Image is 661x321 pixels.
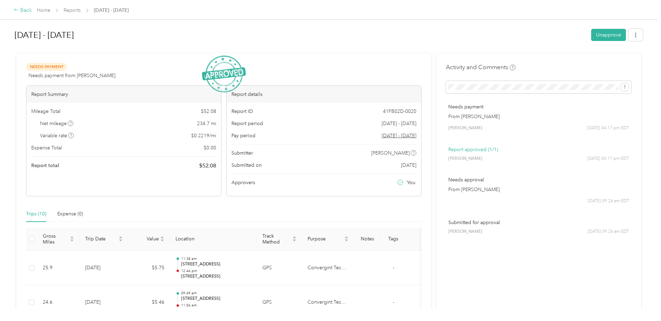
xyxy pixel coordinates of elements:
[302,285,354,320] td: Convergint Technologies
[591,29,626,41] button: Unapprove
[292,238,296,242] span: caret-down
[128,251,170,286] td: $5.75
[231,179,255,186] span: Approvers
[26,86,221,103] div: Report Summary
[448,103,629,110] p: Needs payment
[31,162,59,169] span: Report total
[26,210,46,218] div: Trips (10)
[302,251,354,286] td: Convergint Technologies
[199,162,216,170] span: $ 52.08
[64,7,81,13] a: Reports
[227,86,421,103] div: Report details
[128,285,170,320] td: $5.46
[181,308,251,314] p: [STREET_ADDRESS]
[401,162,416,169] span: [DATE]
[160,235,164,239] span: caret-up
[128,228,170,251] th: Value
[197,120,216,127] span: 234.7 mi
[292,235,296,239] span: caret-up
[448,156,482,162] span: [PERSON_NAME]
[181,303,251,308] p: 11:06 am
[57,210,83,218] div: Expense (0)
[70,235,74,239] span: caret-up
[407,179,415,186] span: You
[344,235,349,239] span: caret-up
[85,236,117,242] span: Trip Date
[622,282,661,321] iframe: Everlance-gr Chat Button Frame
[181,261,251,267] p: [STREET_ADDRESS]
[257,228,302,251] th: Track Method
[170,228,257,251] th: Location
[201,108,216,115] span: $ 52.08
[28,72,115,79] span: Needs payment from [PERSON_NAME]
[37,228,80,251] th: Gross Miles
[588,198,629,204] span: [DATE] 09:26 am EDT
[31,144,62,151] span: Expense Total
[588,229,629,235] span: [DATE] 09:26 am EDT
[26,63,67,71] span: Needs Payment
[119,238,123,242] span: caret-down
[383,108,416,115] span: 41FB02D-0020
[80,285,128,320] td: [DATE]
[204,144,216,151] span: $ 0.00
[181,273,251,280] p: [STREET_ADDRESS]
[15,27,586,43] h1: Aug 1 - 31, 2025
[191,132,216,139] span: $ 0.2219 / mi
[40,132,74,139] span: Variable rate
[181,291,251,296] p: 09:49 am
[231,149,253,157] span: Submitter
[448,219,629,226] p: Submitted for approval
[308,236,343,242] span: Purpose
[231,162,262,169] span: Submitted on
[448,229,482,235] span: [PERSON_NAME]
[382,132,416,139] span: Go to pay period
[371,149,410,157] span: [PERSON_NAME]
[14,6,32,15] div: Back
[448,186,629,193] p: From [PERSON_NAME]
[160,238,164,242] span: caret-down
[31,108,60,115] span: Mileage Total
[257,285,302,320] td: GPS
[393,265,394,271] span: -
[262,233,291,245] span: Track Method
[344,238,349,242] span: caret-down
[446,63,515,72] h4: Activity and Comments
[231,108,253,115] span: Report ID
[134,236,159,242] span: Value
[94,7,129,14] span: [DATE] - [DATE]
[181,269,251,273] p: 12:46 pm
[448,176,629,183] p: Needs approval
[80,228,128,251] th: Trip Date
[587,156,629,162] span: [DATE] 04:17 pm EDT
[181,296,251,302] p: [STREET_ADDRESS]
[448,125,482,131] span: [PERSON_NAME]
[448,113,629,120] p: From [PERSON_NAME]
[181,256,251,261] p: 11:38 am
[70,238,74,242] span: caret-down
[354,228,380,251] th: Notes
[202,56,246,93] img: ApprovedStamp
[587,125,629,131] span: [DATE] 04:17 pm EDT
[43,233,68,245] span: Gross Miles
[231,132,255,139] span: Pay period
[40,120,74,127] span: Net mileage
[380,228,406,251] th: Tags
[37,251,80,286] td: 25.9
[37,7,50,13] a: Home
[382,120,416,127] span: [DATE] - [DATE]
[37,285,80,320] td: 24.6
[302,228,354,251] th: Purpose
[393,299,394,305] span: -
[119,235,123,239] span: caret-up
[448,146,629,153] p: Report approved (1/1)
[80,251,128,286] td: [DATE]
[231,120,263,127] span: Report period
[257,251,302,286] td: GPS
